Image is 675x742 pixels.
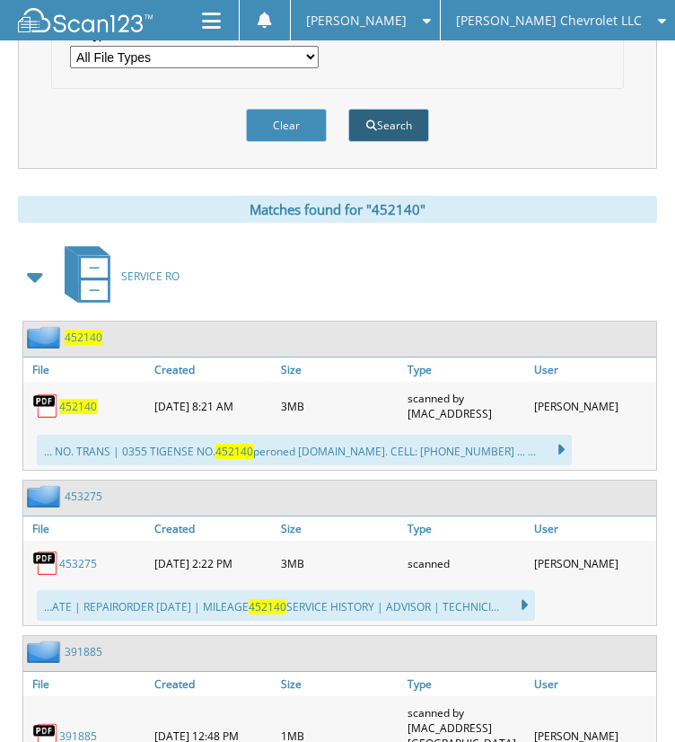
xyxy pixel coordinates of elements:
span: [PERSON_NAME] Chevrolet LLC [456,15,642,26]
div: 3MB [276,545,403,581]
img: scan123-logo-white.svg [18,8,153,32]
div: [PERSON_NAME] [530,386,656,426]
div: 3MB [276,386,403,426]
div: [DATE] 2:22 PM [150,545,276,581]
a: 452140 [65,330,102,345]
div: ... NO. TRANS | 0355 TIGENSE NO. peroned [DOMAIN_NAME]. CELL: [PHONE_NUMBER] ... ... [37,435,572,465]
a: 453275 [59,556,97,571]
a: 453275 [65,489,102,504]
span: [PERSON_NAME] [306,15,407,26]
span: 452140 [249,599,286,614]
span: SERVICE RO [121,269,180,284]
a: 391885 [65,644,102,659]
a: Created [150,517,276,541]
a: 452140 [59,399,97,414]
img: folder2.png [27,326,65,349]
button: Search [348,109,429,142]
div: Matches found for "452140" [18,196,657,223]
a: Type [403,358,530,382]
span: 452140 [215,444,253,459]
a: User [530,358,656,382]
a: User [530,517,656,541]
iframe: Chat Widget [585,656,675,742]
a: Size [276,672,403,696]
img: folder2.png [27,485,65,508]
a: File [23,358,150,382]
img: folder2.png [27,640,65,663]
a: SERVICE RO [54,241,180,312]
a: Size [276,358,403,382]
a: User [530,672,656,696]
div: [DATE] 8:21 AM [150,386,276,426]
a: File [23,517,150,541]
a: Size [276,517,403,541]
img: PDF.png [32,550,59,577]
button: Clear [246,109,327,142]
div: scanned by [MAC_ADDRESS] [403,386,530,426]
div: [PERSON_NAME] [530,545,656,581]
a: File [23,672,150,696]
img: PDF.png [32,393,59,420]
a: Created [150,672,276,696]
a: Type [403,517,530,541]
div: scanned [403,545,530,581]
a: Type [403,672,530,696]
a: Created [150,358,276,382]
div: ...ATE | REPAIRORDER [DATE] | MILEAGE SERVICE HISTORY | ADVISOR | TECHNICI... [37,590,535,621]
